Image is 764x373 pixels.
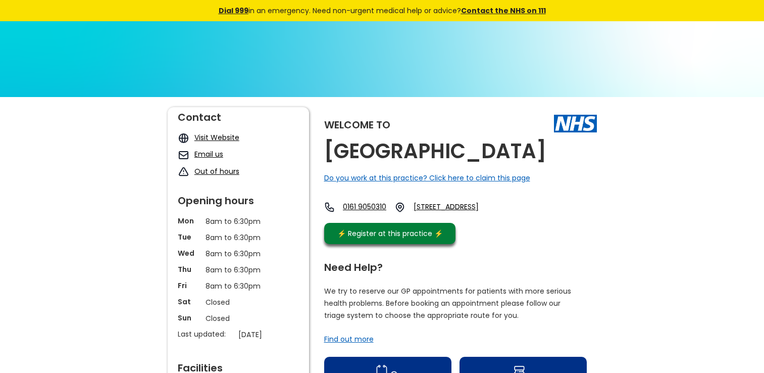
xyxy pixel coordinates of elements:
div: Opening hours [178,191,299,206]
img: telephone icon [324,202,335,213]
a: Find out more [324,334,374,344]
p: Last updated: [178,329,233,339]
div: Facilities [178,358,299,373]
p: Closed [206,297,271,308]
a: [STREET_ADDRESS] [414,202,500,213]
h2: [GEOGRAPHIC_DATA] [324,140,546,163]
p: [DATE] [238,329,304,340]
img: mail icon [178,149,189,161]
p: 8am to 6:30pm [206,248,271,259]
p: Mon [178,216,200,226]
p: Tue [178,232,200,242]
p: We try to reserve our GP appointments for patients with more serious health problems. Before book... [324,285,572,321]
a: Email us [194,149,223,159]
p: Sun [178,313,200,323]
a: Visit Website [194,132,239,143]
div: in an emergency. Need non-urgent medical help or advice? [150,5,615,16]
div: Contact [178,107,299,122]
a: Contact the NHS on 111 [461,6,546,16]
img: exclamation icon [178,166,189,178]
img: The NHS logo [554,115,597,132]
p: 8am to 6:30pm [206,232,271,243]
img: practice location icon [394,202,405,213]
p: Sat [178,297,200,307]
div: Need Help? [324,257,587,272]
p: Fri [178,281,200,291]
a: Dial 999 [219,6,248,16]
div: Welcome to [324,120,390,130]
p: 8am to 6:30pm [206,281,271,292]
p: Closed [206,313,271,324]
a: ⚡️ Register at this practice ⚡️ [324,223,455,244]
p: 8am to 6:30pm [206,264,271,275]
a: Do you work at this practice? Click here to claim this page [324,173,530,183]
p: Wed [178,248,200,258]
p: 8am to 6:30pm [206,216,271,227]
img: globe icon [178,132,189,144]
a: 0161 9050310 [343,202,386,213]
a: Out of hours [194,166,239,176]
p: Thu [178,264,200,274]
div: ⚡️ Register at this practice ⚡️ [332,228,448,239]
